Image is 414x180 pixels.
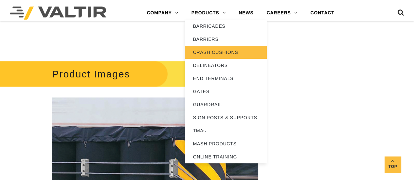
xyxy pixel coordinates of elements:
[10,7,106,20] img: Valtir
[185,111,267,124] a: SIGN POSTS & SUPPORTS
[185,20,267,33] a: BARRICADES
[385,163,401,171] span: Top
[304,7,341,20] a: CONTACT
[185,150,267,163] a: ONLINE TRAINING
[185,7,232,20] a: PRODUCTS
[185,72,267,85] a: END TERMINALS
[140,7,185,20] a: COMPANY
[185,85,267,98] a: GATES
[185,124,267,137] a: TMAs
[385,156,401,173] a: Top
[185,46,267,59] a: CRASH CUSHIONS
[260,7,304,20] a: CAREERS
[185,33,267,46] a: BARRIERS
[232,7,260,20] a: NEWS
[185,98,267,111] a: GUARDRAIL
[185,59,267,72] a: DELINEATORS
[185,137,267,150] a: MASH PRODUCTS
